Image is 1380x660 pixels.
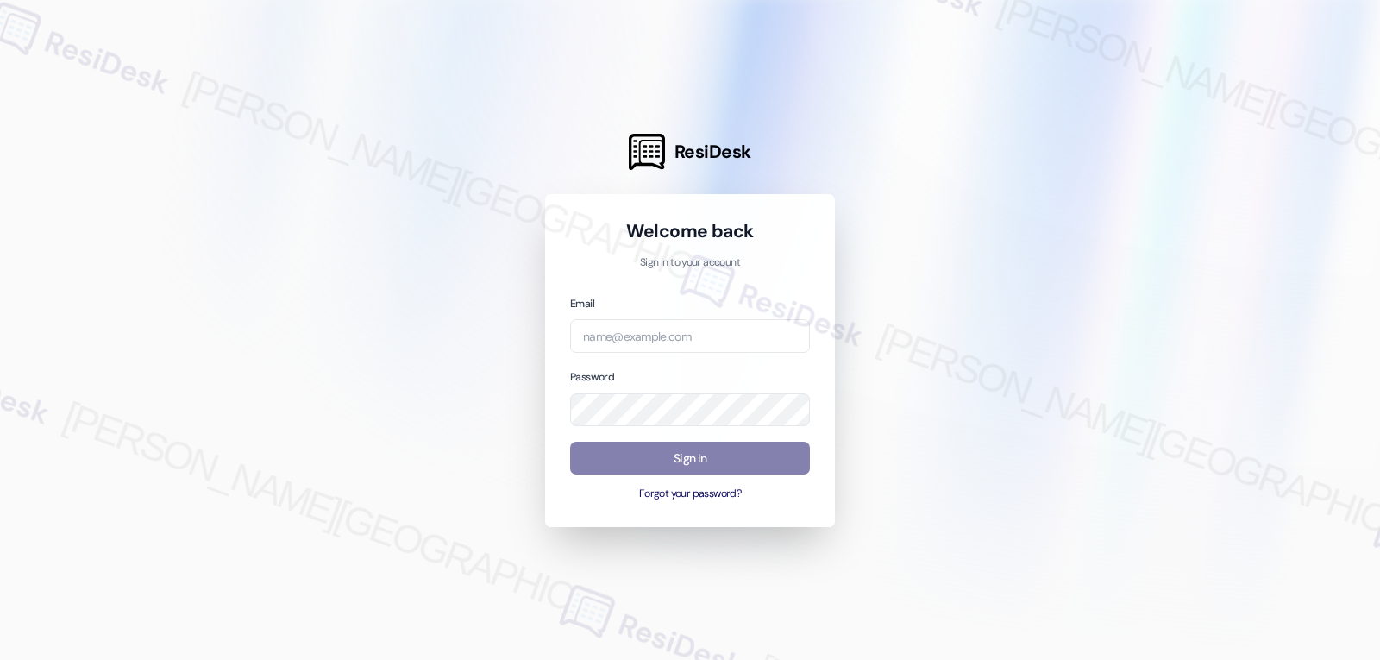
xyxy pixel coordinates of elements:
[570,319,810,353] input: name@example.com
[570,487,810,502] button: Forgot your password?
[570,370,614,384] label: Password
[570,297,594,311] label: Email
[570,442,810,475] button: Sign In
[570,255,810,271] p: Sign in to your account
[674,140,751,164] span: ResiDesk
[629,134,665,170] img: ResiDesk Logo
[570,219,810,243] h1: Welcome back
